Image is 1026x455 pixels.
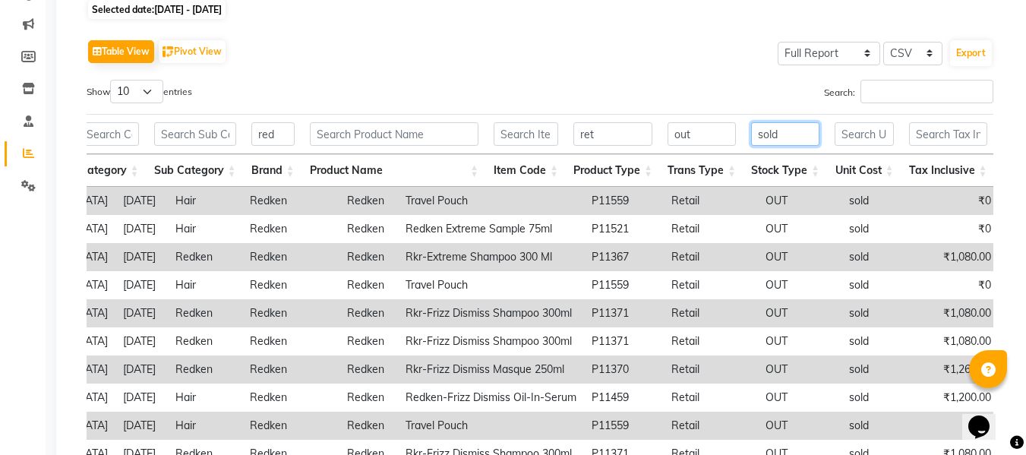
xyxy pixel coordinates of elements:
td: P11559 [584,187,664,215]
td: P11459 [584,384,664,412]
td: Hair [168,384,242,412]
td: sold [841,215,925,243]
td: Redken [168,355,242,384]
td: OUT [758,215,841,243]
button: Table View [88,40,154,63]
td: ₹1,080.00 [925,327,999,355]
td: Retail [664,355,758,384]
input: Search Item Code [494,122,558,146]
input: Search Category [80,122,139,146]
td: Redken [339,384,398,412]
td: Rkr-Frizz Dismiss Shampoo 300ml [398,299,584,327]
td: Redken [339,299,398,327]
td: OUT [758,384,841,412]
td: Redken [339,327,398,355]
th: Category: activate to sort column ascending [72,154,147,187]
td: [DATE] [115,327,168,355]
td: OUT [758,243,841,271]
td: Hair [168,187,242,215]
td: [DATE] [115,299,168,327]
th: Stock Type: activate to sort column ascending [743,154,827,187]
td: P11559 [584,271,664,299]
td: ₹1,080.00 [925,243,999,271]
input: Search Brand [251,122,295,146]
input: Search Trans Type [668,122,736,146]
td: ₹0 [925,215,999,243]
input: Search Product Type [573,122,652,146]
td: [DATE] [115,384,168,412]
td: Rkr-Frizz Dismiss Masque 250ml [398,355,584,384]
td: Retail [664,299,758,327]
td: Redken [168,299,242,327]
td: ₹0 [925,271,999,299]
th: Brand: activate to sort column ascending [244,154,302,187]
td: Travel Pouch [398,187,584,215]
td: P11559 [584,412,664,440]
td: Redken Extreme Sample 75ml [398,215,584,243]
td: sold [841,271,925,299]
td: P11521 [584,215,664,243]
td: [DATE] [115,243,168,271]
td: P11371 [584,299,664,327]
td: Retail [664,271,758,299]
img: pivot.png [163,46,174,58]
input: Search Unit Cost [835,122,894,146]
td: Redken [242,412,339,440]
td: Redken [242,327,339,355]
td: [DATE] [115,355,168,384]
td: sold [841,355,925,384]
td: Redken [339,412,398,440]
td: Retail [664,327,758,355]
td: OUT [758,412,841,440]
td: Hair [168,215,242,243]
select: Showentries [110,80,163,103]
td: Rkr-Extreme Shampoo 300 Ml [398,243,584,271]
td: Redken [168,327,242,355]
td: sold [841,327,925,355]
td: [DATE] [115,215,168,243]
td: [DATE] [115,271,168,299]
td: ₹1,080.00 [925,299,999,327]
td: OUT [758,271,841,299]
td: Redken [339,355,398,384]
td: ₹0 [925,412,999,440]
label: Show entries [87,80,192,103]
td: Redken [242,271,339,299]
td: Travel Pouch [398,271,584,299]
td: Travel Pouch [398,412,584,440]
td: sold [841,299,925,327]
td: Redken [168,243,242,271]
th: Tax Inclusive: activate to sort column ascending [901,154,995,187]
td: P11371 [584,327,664,355]
td: Hair [168,271,242,299]
td: Redken [242,299,339,327]
td: Redken [339,271,398,299]
td: ₹1,200.00 [925,384,999,412]
th: Product Name: activate to sort column ascending [302,154,487,187]
td: OUT [758,299,841,327]
td: [DATE] [115,187,168,215]
button: Export [950,40,992,66]
td: Redken [242,243,339,271]
td: sold [841,243,925,271]
th: Sub Category: activate to sort column ascending [147,154,244,187]
td: Retail [664,215,758,243]
td: Retail [664,243,758,271]
td: sold [841,187,925,215]
td: Rkr-Frizz Dismiss Shampoo 300ml [398,327,584,355]
td: ₹1,260.00 [925,355,999,384]
td: P11370 [584,355,664,384]
td: P11367 [584,243,664,271]
td: Retail [664,412,758,440]
td: Redken [242,355,339,384]
td: OUT [758,187,841,215]
td: Redken-Frizz Dismiss Oil-In-Serum [398,384,584,412]
iframe: chat widget [962,394,1011,440]
td: OUT [758,355,841,384]
td: Redken [242,215,339,243]
td: Redken [339,187,398,215]
input: Search Stock Type [751,122,819,146]
td: [DATE] [115,412,168,440]
td: Retail [664,187,758,215]
th: Trans Type: activate to sort column ascending [660,154,743,187]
